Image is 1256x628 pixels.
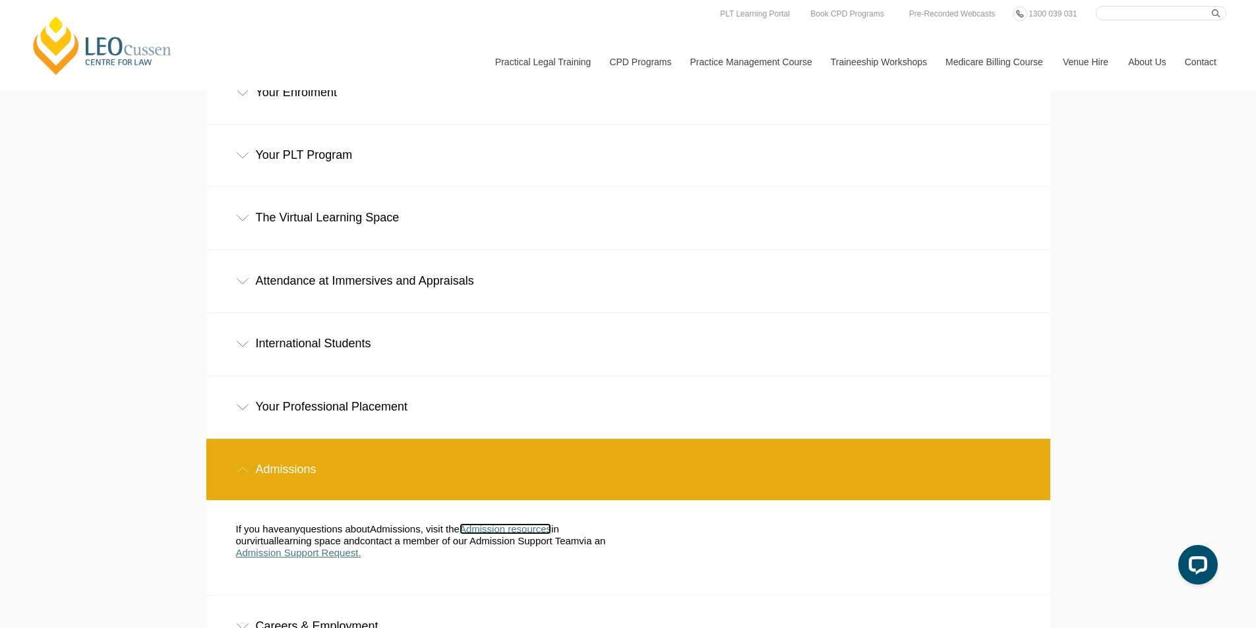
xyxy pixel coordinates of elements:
[284,523,300,534] span: any
[370,523,460,534] span: Admissions, visit the
[206,376,1050,438] div: Your Professional Placement
[276,535,360,546] span: learning space and
[595,535,606,546] span: an
[906,7,999,21] a: Pre-Recorded Webcasts
[1175,34,1226,90] a: Contact
[360,535,579,546] span: contact a member of our Admission Support Team
[236,523,284,534] span: If you have
[206,187,1050,248] div: The Virtual Learning Space
[1053,34,1118,90] a: Venue Hire
[1168,540,1223,595] iframe: LiveChat chat widget
[485,34,600,90] a: Practical Legal Training
[206,125,1050,186] div: Your PLT Program
[1118,34,1175,90] a: About Us
[460,523,551,534] a: Admission resources
[807,7,887,21] a: Book CPD Programs
[206,439,1050,500] div: Admissions
[680,34,821,90] a: Practice Management Course
[236,535,251,546] span: our
[599,34,680,90] a: CPD Programs
[1025,7,1080,21] a: 1300 039 031
[551,523,553,534] span: i
[717,7,793,21] a: PLT Learning Portal
[250,535,276,546] span: virtual
[206,62,1050,123] div: Your Enrolment
[1029,9,1077,18] span: 1300 039 031
[553,523,558,534] span: n
[300,523,370,534] span: questions about
[30,14,175,76] a: [PERSON_NAME] Centre for Law
[206,313,1050,374] div: International Students
[206,250,1050,312] div: Attendance at Immersives and Appraisals
[936,34,1053,90] a: Medicare Billing Course
[236,547,361,558] a: Admission Support Request.
[821,34,936,90] a: Traineeship Workshops
[579,535,591,546] span: via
